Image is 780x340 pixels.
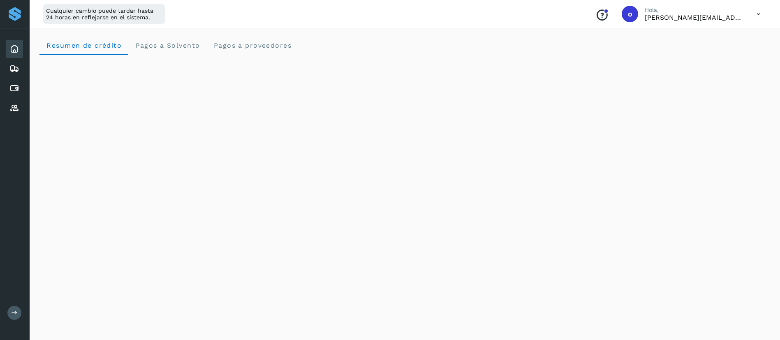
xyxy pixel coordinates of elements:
div: Proveedores [6,99,23,117]
span: Pagos a Solvento [135,42,200,49]
span: Pagos a proveedores [213,42,292,49]
div: Cuentas por pagar [6,79,23,97]
div: Embarques [6,60,23,78]
div: Inicio [6,40,23,58]
p: obed.perez@clcsolutions.com.mx [645,14,743,21]
div: Cualquier cambio puede tardar hasta 24 horas en reflejarse en el sistema. [43,4,165,24]
p: Hola, [645,7,743,14]
span: Resumen de crédito [46,42,122,49]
